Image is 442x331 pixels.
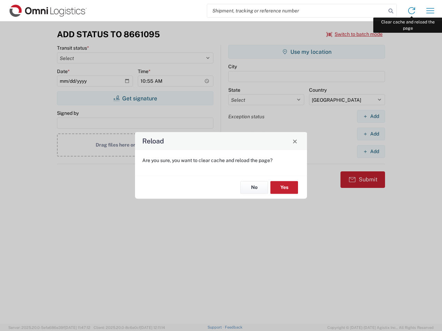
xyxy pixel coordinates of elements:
p: Are you sure, you want to clear cache and reload the page? [142,157,300,163]
h4: Reload [142,136,164,146]
button: Yes [270,181,298,194]
button: Close [290,136,300,146]
button: No [240,181,268,194]
input: Shipment, tracking or reference number [207,4,386,17]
